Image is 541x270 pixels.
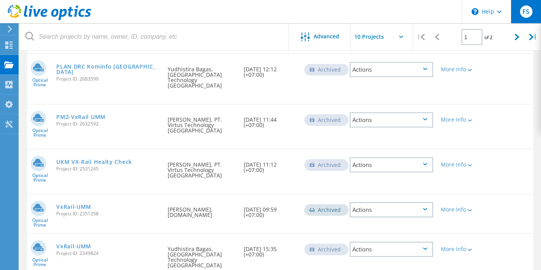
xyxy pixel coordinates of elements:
div: More Info [441,207,473,212]
div: Archived [304,159,349,171]
span: Advanced [314,34,339,39]
span: Project ID: 2349824 [56,251,160,256]
div: Archived [304,244,349,255]
span: Optical Prime [27,173,52,182]
div: | [413,23,429,51]
div: More Info [441,117,473,122]
span: Optical Prime [27,78,52,87]
input: Search projects by name, owner, ID, company, etc [19,23,289,50]
a: VxRail-UMM [56,204,91,210]
div: [PERSON_NAME], [DOMAIN_NAME] [164,194,240,225]
div: More Info [441,67,473,72]
a: UKM VX-Rail Healty Check [56,159,132,165]
div: Yudhistira Bagas, [GEOGRAPHIC_DATA] Technology [GEOGRAPHIC_DATA] [164,54,240,96]
div: Actions [350,62,433,77]
div: Actions [350,202,433,217]
div: Actions [350,242,433,257]
div: Actions [350,157,433,172]
span: FS [522,9,529,15]
div: Archived [304,64,349,76]
div: [DATE] 15:35 (+07:00) [240,234,300,265]
span: Optical Prime [27,258,52,267]
span: Optical Prime [27,128,52,138]
span: Project ID: 2632592 [56,122,160,126]
div: [DATE] 12:12 (+07:00) [240,54,300,85]
a: PM2-VxRail UMM [56,114,106,120]
div: More Info [441,246,473,252]
div: [DATE] 09:59 (+07:00) [240,194,300,225]
a: PLAN DRC Kominfo [GEOGRAPHIC_DATA] [56,64,160,75]
div: Archived [304,114,349,126]
div: [DATE] 11:12 (+07:00) [240,150,300,181]
div: [PERSON_NAME], PT. Virtus Technology [GEOGRAPHIC_DATA] [164,105,240,141]
div: Archived [304,204,349,216]
div: More Info [441,162,473,167]
span: Optical Prime [27,218,52,227]
div: Actions [350,112,433,127]
span: of 2 [484,34,492,41]
span: Project ID: 2351358 [56,212,160,216]
span: Project ID: 2683599 [56,77,160,81]
div: | [525,23,541,51]
svg: \n [472,8,479,15]
div: [DATE] 11:44 (+07:00) [240,105,300,136]
div: [PERSON_NAME], PT. Virtus Technology [GEOGRAPHIC_DATA] [164,150,240,186]
a: VxRail-UMM [56,244,91,249]
a: Live Optics Dashboard [8,16,91,22]
span: Project ID: 2531245 [56,167,160,171]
